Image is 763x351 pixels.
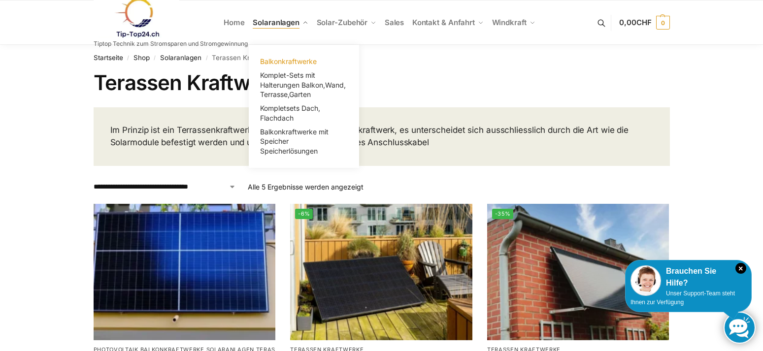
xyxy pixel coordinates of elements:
a: Solar-Zubehör [312,0,380,45]
h1: Terassen Kraftwerke [94,70,670,95]
span: / [150,54,160,62]
p: Alle 5 Ergebnisse werden angezeigt [248,182,364,192]
div: Brauchen Sie Hilfe? [630,265,746,289]
span: Komplet-Sets mit Halterungen Balkon,Wand, Terrasse,Garten [260,71,346,98]
p: Tiptop Technik zum Stromsparen und Stromgewinnung [94,41,248,47]
img: Solaranlage für den kleinen Balkon [94,204,276,340]
i: Schließen [735,263,746,274]
a: Windkraft [488,0,539,45]
span: Solar-Zubehör [317,18,368,27]
span: Windkraft [492,18,527,27]
a: Solaranlagen [160,54,201,62]
nav: Breadcrumb [94,45,670,70]
a: Solaranlagen [249,0,312,45]
a: -6%Solar Panel im edlen Schwarz mit Ständer [290,204,472,340]
a: Shop [133,54,150,62]
img: Solar Panel im edlen Schwarz mit Ständer [290,204,472,340]
span: Balkonkraftwerke mit Speicher Speicherlösungen [260,128,329,155]
span: / [201,54,212,62]
a: Sales [380,0,408,45]
span: / [123,54,133,62]
span: Kontakt & Anfahrt [412,18,475,27]
span: Sales [385,18,404,27]
span: CHF [636,18,652,27]
a: Startseite [94,54,123,62]
a: Balkonkraftwerke [255,55,353,68]
a: Balkonkraftwerke mit Speicher Speicherlösungen [255,125,353,158]
span: Unser Support-Team steht Ihnen zur Verfügung [630,290,735,306]
a: Kompletsets Dach, Flachdach [255,101,353,125]
img: Customer service [630,265,661,296]
select: Shop-Reihenfolge [94,182,236,192]
span: 0,00 [619,18,651,27]
span: Solaranlagen [253,18,299,27]
a: Komplet-Sets mit Halterungen Balkon,Wand, Terrasse,Garten [255,68,353,101]
img: Wandbefestigung Solarmodul [487,204,669,340]
span: Kompletsets Dach, Flachdach [260,104,320,122]
p: Im Prinzip ist ein Terrassenkraftwerk das gleiche wie ein Balkonkraftwerk, es unterscheidet sich ... [110,124,653,149]
span: Balkonkraftwerke [260,57,317,65]
span: 0 [656,16,670,30]
a: 0,00CHF 0 [619,8,669,37]
a: Kontakt & Anfahrt [408,0,488,45]
a: -35%Wandbefestigung Solarmodul [487,204,669,340]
